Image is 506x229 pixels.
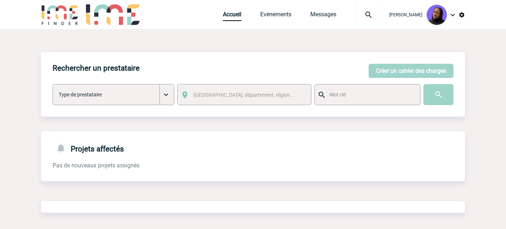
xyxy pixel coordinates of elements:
span: [GEOGRAPHIC_DATA], département, région... [194,92,294,98]
a: Accueil [223,11,241,21]
span: [PERSON_NAME] [389,12,422,17]
img: IME-Finder [41,4,79,25]
img: 131349-0.png [427,5,447,25]
input: Submit [423,84,453,105]
a: Evénements [260,11,291,21]
a: Messages [310,11,336,21]
input: Mot clé [328,90,414,99]
h4: Projets affectés [53,143,124,153]
span: Pas de nouveaux projets assignés [53,162,140,169]
h4: Rechercher un prestataire [53,64,140,72]
img: notifications-24-px-g.png [55,143,71,153]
